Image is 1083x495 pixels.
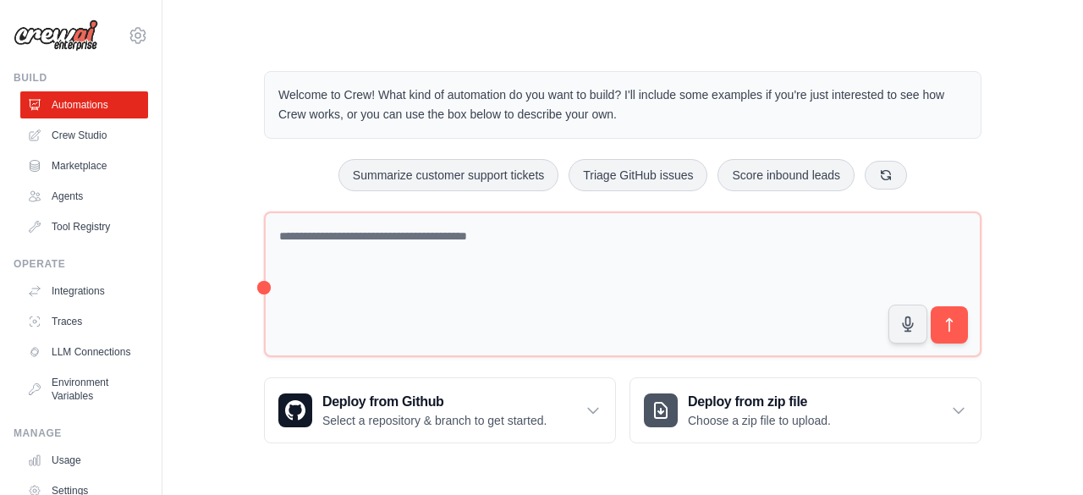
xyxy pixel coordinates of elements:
[14,257,148,271] div: Operate
[322,392,547,412] h3: Deploy from Github
[20,152,148,179] a: Marketplace
[688,392,831,412] h3: Deploy from zip file
[322,412,547,429] p: Select a repository & branch to get started.
[20,183,148,210] a: Agents
[569,159,707,191] button: Triage GitHub issues
[20,369,148,410] a: Environment Variables
[20,213,148,240] a: Tool Registry
[14,19,98,52] img: Logo
[20,308,148,335] a: Traces
[278,85,967,124] p: Welcome to Crew! What kind of automation do you want to build? I'll include some examples if you'...
[338,159,558,191] button: Summarize customer support tickets
[688,412,831,429] p: Choose a zip file to upload.
[14,426,148,440] div: Manage
[20,91,148,118] a: Automations
[20,122,148,149] a: Crew Studio
[20,447,148,474] a: Usage
[20,278,148,305] a: Integrations
[20,338,148,366] a: LLM Connections
[717,159,855,191] button: Score inbound leads
[14,71,148,85] div: Build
